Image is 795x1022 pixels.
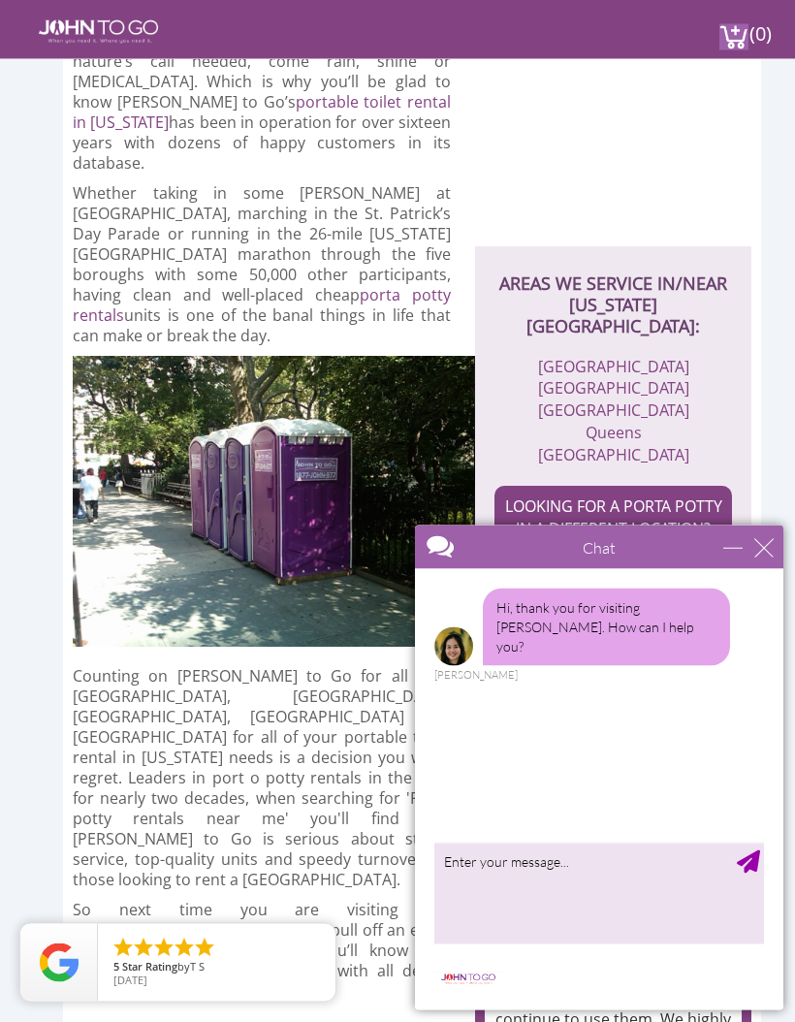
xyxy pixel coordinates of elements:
p: Counting on [PERSON_NAME] to Go for all your [GEOGRAPHIC_DATA], [GEOGRAPHIC_DATA], [GEOGRAPHIC_DA... [73,667,451,891]
a: LOOKING FOR A PORTA POTTY IN A DIFFERENT LOCATION? [494,487,732,551]
img: cart a [719,24,748,50]
a: Queens [586,423,642,444]
li:  [132,936,155,959]
a: portable toilet rental in [US_STATE] [73,92,451,134]
span: T S [190,959,205,974]
h2: AREAS WE SERVICE IN/NEAR [US_STATE][GEOGRAPHIC_DATA]: [494,247,732,337]
span: (0) [748,5,772,47]
span: [DATE] [113,973,147,987]
span: Star Rating [122,959,177,974]
li:  [173,936,196,959]
li:  [193,936,216,959]
a: [GEOGRAPHIC_DATA] [538,400,689,422]
span: 5 [113,959,119,974]
li:  [152,936,175,959]
img: JOHN to go [39,20,158,44]
span: by [113,961,320,974]
iframe: Live Chat Box [403,514,795,1022]
a: [GEOGRAPHIC_DATA] [538,378,689,399]
li:  [111,936,135,959]
img: John to Go’s rent a porta potty NY set up in Manhattan [73,357,475,648]
p: Whether taking in some [PERSON_NAME] at [GEOGRAPHIC_DATA], marching in the St. Patrick’s Day Para... [73,184,451,347]
p: So next time you are visiting the [GEOGRAPHIC_DATA] or looking to pull off an event in the Capita... [73,901,451,1003]
a: [GEOGRAPHIC_DATA] [538,357,689,378]
a: porta potty rentals [73,285,451,327]
a: [GEOGRAPHIC_DATA] [538,445,689,466]
img: Review Rating [40,943,79,982]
